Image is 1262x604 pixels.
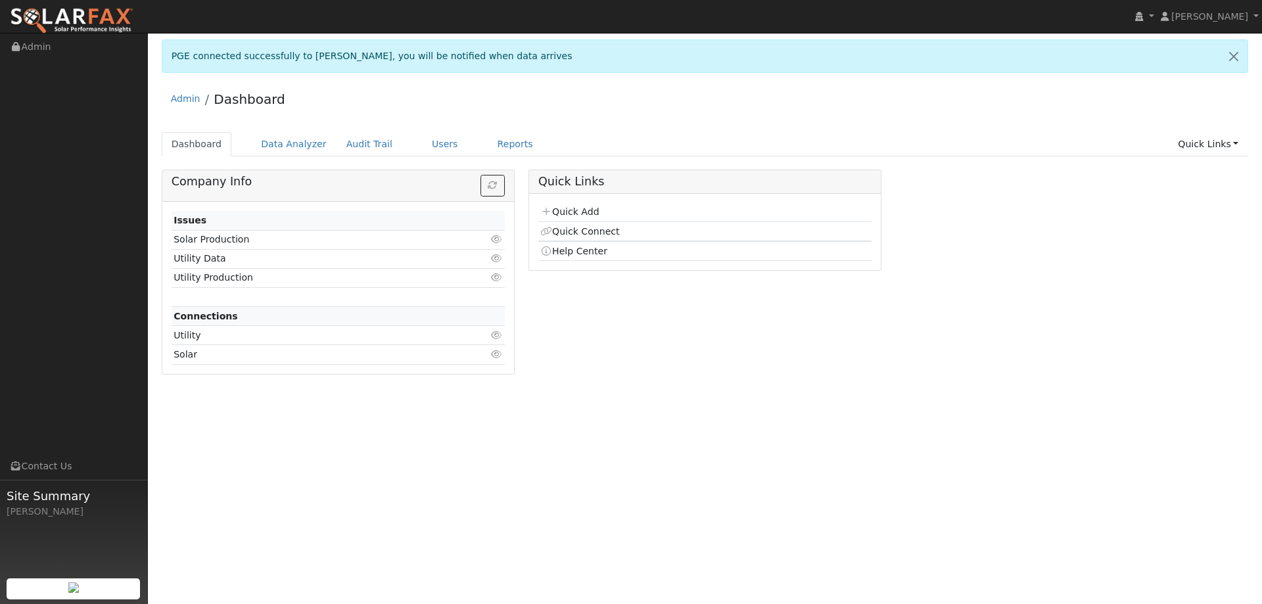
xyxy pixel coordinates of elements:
td: Utility [172,326,451,345]
a: Audit Trail [337,132,402,156]
a: Users [422,132,468,156]
img: SolarFax [10,7,133,35]
h5: Quick Links [538,175,872,189]
a: Quick Links [1168,132,1248,156]
span: Site Summary [7,487,141,505]
a: Reports [488,132,543,156]
i: Click to view [491,350,503,359]
td: Solar [172,345,451,364]
span: [PERSON_NAME] [1171,11,1248,22]
a: Close [1220,40,1248,72]
i: Click to view [491,273,503,282]
a: Dashboard [214,91,285,107]
h5: Company Info [172,175,505,189]
i: Click to view [491,235,503,244]
strong: Issues [174,215,206,225]
img: retrieve [68,582,79,593]
a: Help Center [540,246,607,256]
a: Quick Add [540,206,599,217]
td: Solar Production [172,230,451,249]
div: PGE connected successfully to [PERSON_NAME], you will be notified when data arrives [162,39,1249,73]
a: Quick Connect [540,226,619,237]
td: Utility Production [172,268,451,287]
i: Click to view [491,254,503,263]
a: Dashboard [162,132,232,156]
a: Data Analyzer [251,132,337,156]
td: Utility Data [172,249,451,268]
i: Click to view [491,331,503,340]
a: Admin [171,93,200,104]
div: [PERSON_NAME] [7,505,141,519]
strong: Connections [174,311,238,321]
